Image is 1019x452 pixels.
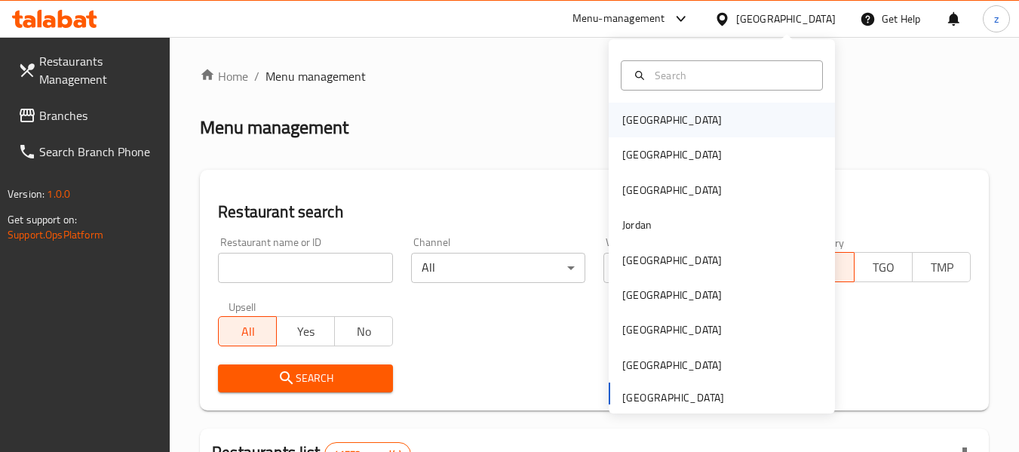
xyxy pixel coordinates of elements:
span: No [341,321,387,343]
span: All [225,321,271,343]
div: [GEOGRAPHIC_DATA] [622,321,722,338]
div: Jordan [622,217,652,233]
button: All [218,316,277,346]
a: Home [200,67,248,85]
a: Branches [6,97,170,134]
a: Support.OpsPlatform [8,225,103,244]
div: [GEOGRAPHIC_DATA] [622,287,722,303]
div: [GEOGRAPHIC_DATA] [622,252,722,269]
h2: Restaurant search [218,201,971,223]
span: Version: [8,184,45,204]
span: Search Branch Phone [39,143,158,161]
button: TMP [912,252,971,282]
span: Get support on: [8,210,77,229]
li: / [254,67,259,85]
div: All [411,253,585,283]
button: No [334,316,393,346]
label: Delivery [807,237,845,248]
button: TGO [854,252,913,282]
a: Restaurants Management [6,43,170,97]
span: 1.0.0 [47,184,70,204]
span: Restaurants Management [39,52,158,88]
button: Search [218,364,392,392]
label: Upsell [229,301,256,312]
span: Menu management [265,67,366,85]
span: TGO [861,257,907,278]
div: [GEOGRAPHIC_DATA] [622,357,722,374]
div: [GEOGRAPHIC_DATA] [736,11,836,27]
span: TMP [919,257,965,278]
div: All [603,253,778,283]
input: Search [649,67,813,84]
input: Search for restaurant name or ID.. [218,253,392,283]
a: Search Branch Phone [6,134,170,170]
h2: Menu management [200,115,348,140]
div: [GEOGRAPHIC_DATA] [622,112,722,128]
div: [GEOGRAPHIC_DATA] [622,146,722,163]
span: z [994,11,999,27]
span: Yes [283,321,329,343]
div: Menu-management [572,10,665,28]
nav: breadcrumb [200,67,989,85]
button: Yes [276,316,335,346]
div: [GEOGRAPHIC_DATA] [622,182,722,198]
span: Search [230,369,380,388]
span: Branches [39,106,158,125]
